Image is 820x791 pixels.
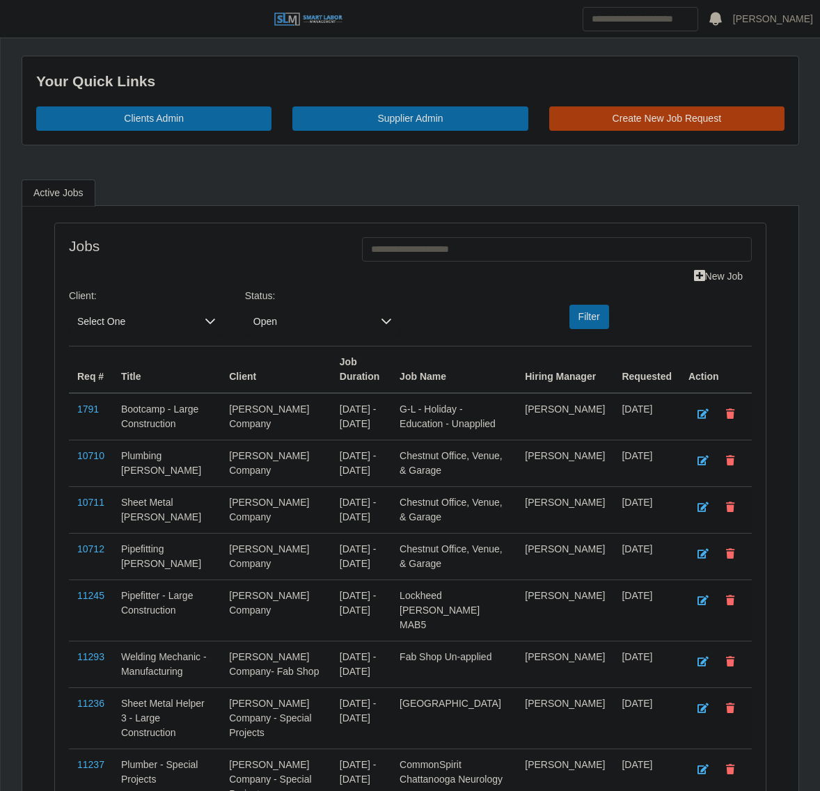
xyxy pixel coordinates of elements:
label: Client: [69,289,97,303]
th: Action [680,346,752,393]
td: Chestnut Office, Venue, & Garage [391,533,517,580]
a: 11236 [77,698,104,709]
td: [DATE] [613,486,680,533]
td: [DATE] - [DATE] [331,393,391,440]
span: Select One [69,309,196,335]
th: Req # [69,346,113,393]
label: Status: [245,289,276,303]
a: 10712 [77,543,104,554]
td: Pipefitter - Large Construction [113,580,221,641]
td: [PERSON_NAME] [517,440,613,486]
td: Lockheed [PERSON_NAME] MAB5 [391,580,517,641]
a: 11237 [77,759,104,770]
a: Create New Job Request [549,106,784,131]
a: 11293 [77,651,104,662]
td: Plumbing [PERSON_NAME] [113,440,221,486]
td: [PERSON_NAME] [517,687,613,749]
td: [PERSON_NAME] Company [221,440,331,486]
td: [PERSON_NAME] [517,580,613,641]
td: [PERSON_NAME] Company [221,486,331,533]
td: [GEOGRAPHIC_DATA] [391,687,517,749]
a: 10710 [77,450,104,461]
span: Open [245,309,372,335]
a: [PERSON_NAME] [733,12,813,26]
td: Chestnut Office, Venue, & Garage [391,486,517,533]
td: [PERSON_NAME] [517,533,613,580]
td: [DATE] - [DATE] [331,580,391,641]
th: Hiring Manager [517,346,613,393]
input: Search [583,7,698,31]
td: Fab Shop Un-applied [391,641,517,687]
a: Active Jobs [22,179,95,207]
td: [DATE] [613,440,680,486]
td: [DATE] - [DATE] [331,486,391,533]
td: [DATE] - [DATE] [331,533,391,580]
th: Requested [613,346,680,393]
th: Client [221,346,331,393]
td: [DATE] [613,687,680,749]
td: [DATE] - [DATE] [331,687,391,749]
td: [PERSON_NAME] [517,641,613,687]
td: [DATE] - [DATE] [331,440,391,486]
a: New Job [685,264,752,289]
th: Title [113,346,221,393]
td: [PERSON_NAME] [517,486,613,533]
a: Clients Admin [36,106,271,131]
td: [PERSON_NAME] Company [221,393,331,440]
td: Bootcamp - Large Construction [113,393,221,440]
td: Chestnut Office, Venue, & Garage [391,440,517,486]
h4: Jobs [69,237,341,255]
td: [DATE] [613,393,680,440]
td: [PERSON_NAME] [517,393,613,440]
td: Sheet Metal [PERSON_NAME] [113,486,221,533]
td: [PERSON_NAME] Company [221,580,331,641]
td: G-L - Holiday - Education - Unapplied [391,393,517,440]
td: Sheet Metal Helper 3 - Large Construction [113,687,221,749]
td: [DATE] - [DATE] [331,641,391,687]
td: [DATE] [613,580,680,641]
td: Welding Mechanic - Manufacturing [113,641,221,687]
td: [DATE] [613,533,680,580]
td: [PERSON_NAME] Company- Fab Shop [221,641,331,687]
a: 10711 [77,497,104,508]
td: Pipefitting [PERSON_NAME] [113,533,221,580]
td: [PERSON_NAME] Company [221,533,331,580]
img: SLM Logo [274,12,343,27]
a: Supplier Admin [292,106,528,131]
th: Job Duration [331,346,391,393]
div: Your Quick Links [36,70,784,93]
a: 11245 [77,590,104,601]
td: [DATE] [613,641,680,687]
button: Filter [569,305,609,329]
th: Job Name [391,346,517,393]
a: 1791 [77,404,99,415]
td: [PERSON_NAME] Company - Special Projects [221,687,331,749]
